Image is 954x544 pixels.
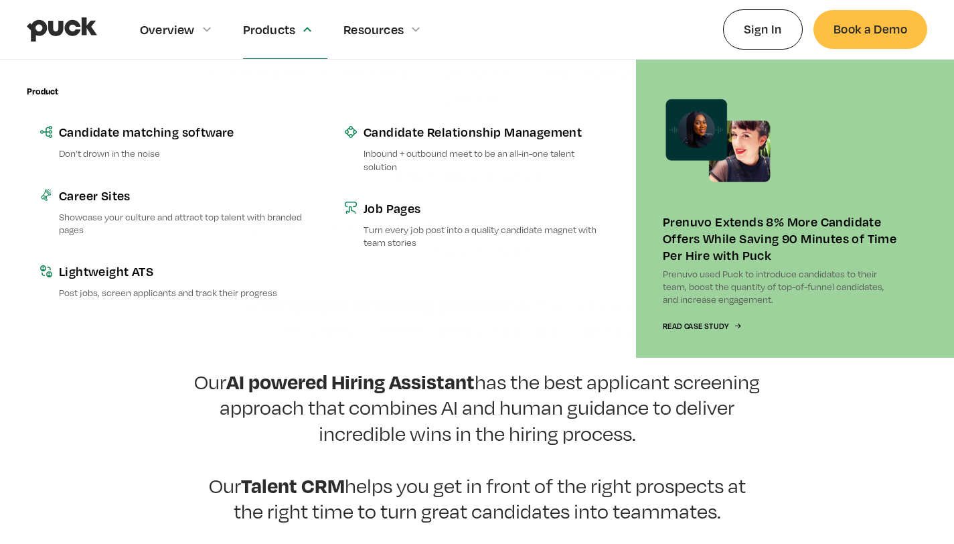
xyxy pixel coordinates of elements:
p: Don’t drown in the noise [59,147,305,159]
div: Product [27,86,58,96]
div: Candidate Relationship Management [364,123,609,140]
p: Inbound + outbound meet to be an all-in-one talent solution [364,147,609,172]
div: Overview [140,22,195,37]
a: Sign In [723,9,803,49]
a: Candidate Relationship ManagementInbound + outbound meet to be an all-in-one talent solution [331,110,623,186]
p: Showcase your culture and attract top talent with branded pages [59,210,305,236]
strong: Talent CRM [241,471,345,498]
div: Read Case Study [663,322,728,331]
a: Prenuvo Extends 8% More Candidate Offers While Saving 90 Minutes of Time Per Hire with PuckPrenuv... [636,60,927,358]
a: Candidate matching softwareDon’t drown in the noise [27,110,318,173]
p: Post jobs, screen applicants and track their progress [59,286,305,299]
a: Career SitesShowcase your culture and attract top talent with branded pages [27,174,318,249]
div: Lightweight ATS [59,263,305,279]
strong: AI powered Hiring Assistant [226,367,475,395]
p: Turn every job post into a quality candidate magnet with team stories [364,223,609,249]
div: Prenuvo Extends 8% More Candidate Offers While Saving 90 Minutes of Time Per Hire with Puck [663,213,900,263]
a: Book a Demo [813,10,927,48]
div: Resources [343,22,404,37]
a: Lightweight ATSPost jobs, screen applicants and track their progress [27,249,318,312]
p: Prenuvo used Puck to introduce candidates to their team, boost the quantity of top-of-funnel cand... [663,267,900,306]
div: Job Pages [364,200,609,216]
div: Career Sites [59,187,305,204]
div: Products [243,22,296,37]
a: Job PagesTurn every job post into a quality candidate magnet with team stories [331,186,623,262]
div: Candidate matching software [59,123,305,140]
